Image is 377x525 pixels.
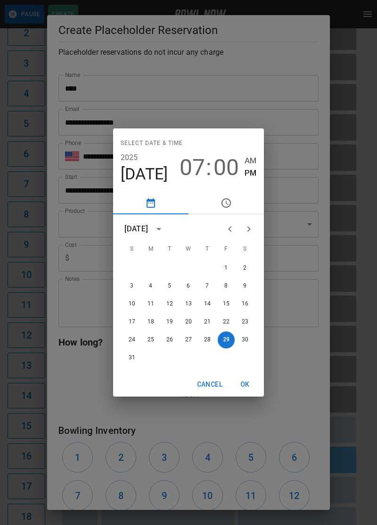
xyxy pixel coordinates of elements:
button: [DATE] [121,164,168,184]
button: 30 [237,331,254,348]
button: 28 [199,331,216,348]
button: pick date [113,192,188,214]
button: AM [245,154,256,167]
button: PM [245,167,256,179]
button: 5 [161,278,178,295]
button: 12 [161,296,178,313]
button: pick time [188,192,264,214]
button: 9 [237,278,254,295]
button: OK [230,376,260,393]
button: 22 [218,313,235,330]
button: 26 [161,331,178,348]
button: Previous month [221,220,239,238]
button: 2 [237,260,254,277]
button: 24 [123,331,140,348]
button: 07 [180,154,205,181]
button: 18 [142,313,159,330]
span: : [206,154,212,181]
button: calendar view is open, switch to year view [151,221,167,237]
button: 13 [180,296,197,313]
button: 17 [123,313,140,330]
button: 25 [142,331,159,348]
span: Saturday [237,240,254,259]
span: Monday [142,240,159,259]
span: Friday [218,240,235,259]
button: 31 [123,349,140,366]
button: 16 [237,296,254,313]
span: Wednesday [180,240,197,259]
button: 2025 [121,151,138,164]
button: Next month [239,220,258,238]
button: 00 [213,154,239,181]
button: 1 [218,260,235,277]
span: Select date & time [121,136,183,151]
button: 7 [199,278,216,295]
button: 6 [180,278,197,295]
button: 8 [218,278,235,295]
button: 29 [218,331,235,348]
button: 14 [199,296,216,313]
button: 21 [199,313,216,330]
button: Cancel [193,376,226,393]
span: Thursday [199,240,216,259]
span: Tuesday [161,240,178,259]
button: 19 [161,313,178,330]
button: 11 [142,296,159,313]
span: Sunday [123,240,140,259]
button: 3 [123,278,140,295]
button: 20 [180,313,197,330]
button: 4 [142,278,159,295]
button: 15 [218,296,235,313]
button: 23 [237,313,254,330]
button: 27 [180,331,197,348]
button: 10 [123,296,140,313]
div: [DATE] [124,223,148,235]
